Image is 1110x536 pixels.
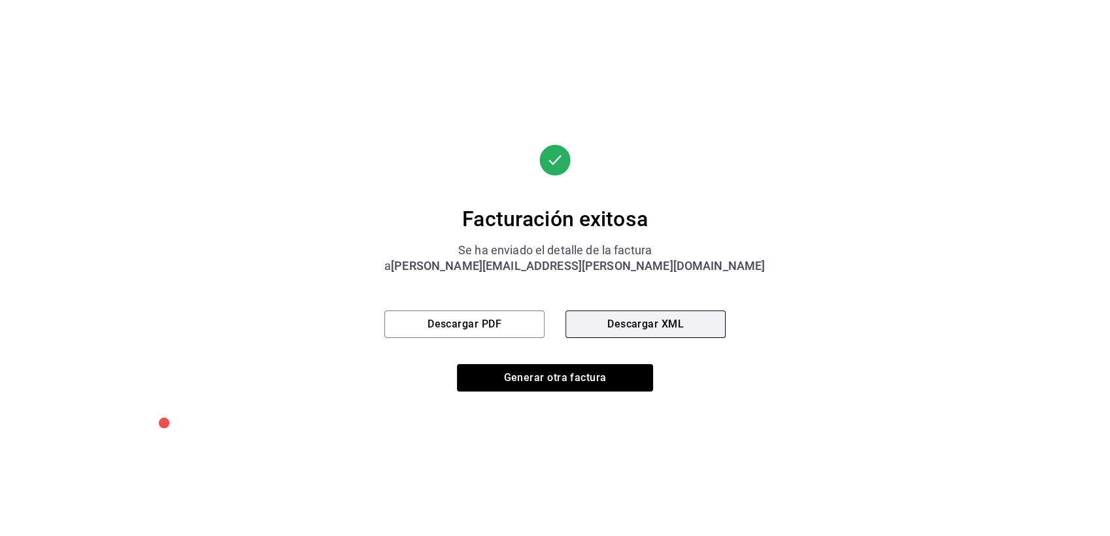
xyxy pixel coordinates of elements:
div: Facturación exitosa [384,206,726,232]
button: Descargar PDF [384,310,545,338]
button: Generar otra factura [457,364,653,392]
div: a [384,258,726,274]
div: Se ha enviado el detalle de la factura [384,243,726,258]
button: Descargar XML [565,310,726,338]
span: [PERSON_NAME][EMAIL_ADDRESS][PERSON_NAME][DOMAIN_NAME] [391,259,765,273]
